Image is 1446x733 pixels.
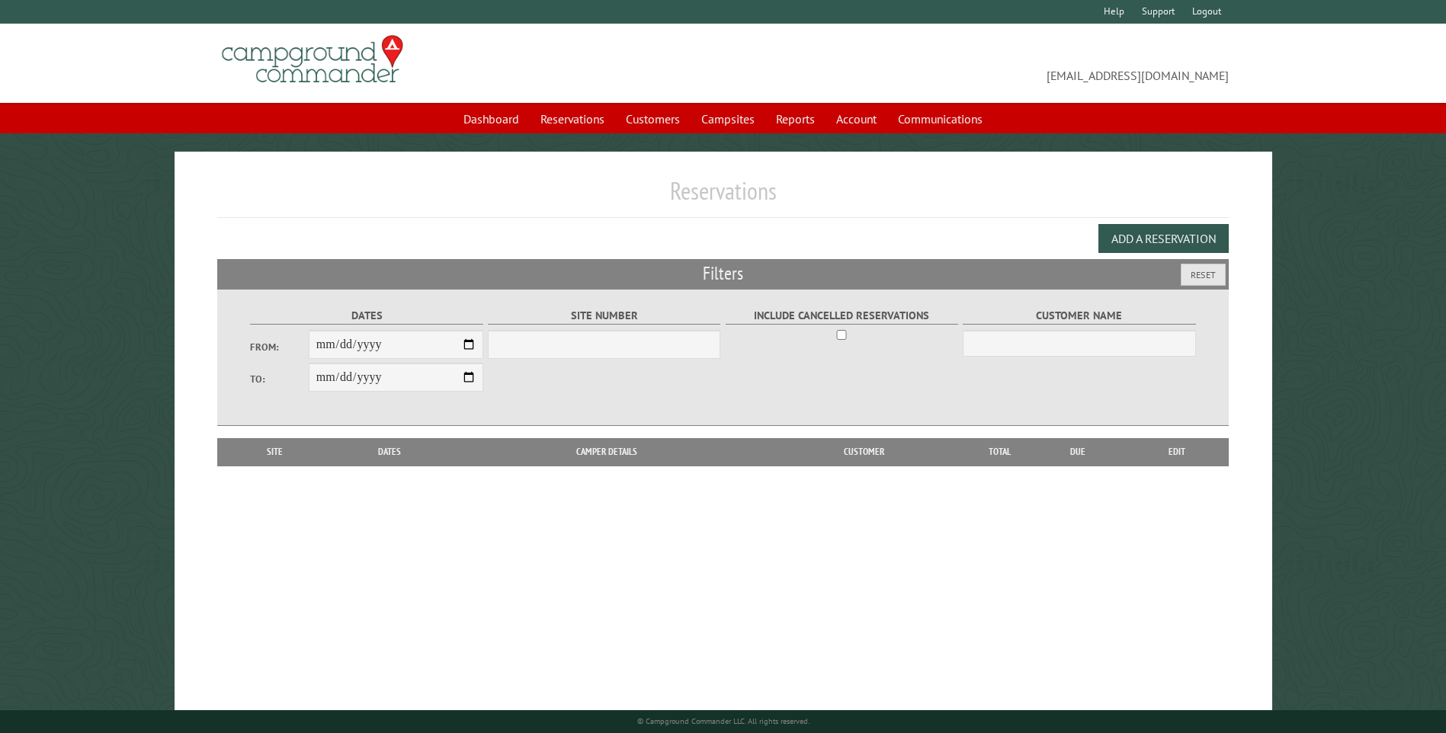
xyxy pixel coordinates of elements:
[767,104,824,133] a: Reports
[455,438,758,466] th: Camper Details
[531,104,614,133] a: Reservations
[225,438,324,466] th: Site
[250,340,308,354] label: From:
[827,104,886,133] a: Account
[1126,438,1229,466] th: Edit
[1098,224,1229,253] button: Add a Reservation
[250,307,483,325] label: Dates
[969,438,1030,466] th: Total
[454,104,528,133] a: Dashboard
[1030,438,1126,466] th: Due
[726,307,958,325] label: Include Cancelled Reservations
[217,176,1228,218] h1: Reservations
[325,438,455,466] th: Dates
[963,307,1195,325] label: Customer Name
[692,104,764,133] a: Campsites
[1181,264,1226,286] button: Reset
[758,438,969,466] th: Customer
[217,30,408,89] img: Campground Commander
[617,104,689,133] a: Customers
[250,372,308,386] label: To:
[488,307,720,325] label: Site Number
[637,716,810,726] small: © Campground Commander LLC. All rights reserved.
[889,104,992,133] a: Communications
[217,259,1228,288] h2: Filters
[723,42,1229,85] span: [EMAIL_ADDRESS][DOMAIN_NAME]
